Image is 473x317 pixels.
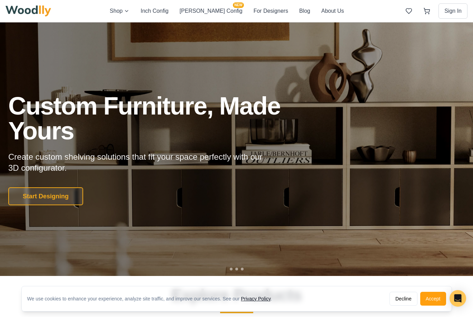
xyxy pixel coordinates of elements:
[140,7,168,16] button: Inch Config
[110,7,129,16] button: Shop
[254,7,288,16] button: For Designers
[8,187,83,205] button: Start Designing
[321,7,344,16] button: About Us
[438,3,467,19] button: Sign In
[450,290,466,307] div: Open Intercom Messenger
[6,6,51,17] img: Woodlly
[420,292,446,306] button: Accept
[179,7,242,16] button: [PERSON_NAME] ConfigNEW
[233,2,244,8] span: NEW
[8,151,273,174] p: Create custom shelving solutions that fit your space perfectly with our 3D configurator.
[8,93,317,143] h1: Custom Furniture, Made Yours
[241,296,270,301] a: Privacy Policy
[299,7,310,16] button: Blog
[390,292,417,306] button: Decline
[27,295,278,302] div: We use cookies to enhance your experience, analyze site traffic, and improve our services. See our .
